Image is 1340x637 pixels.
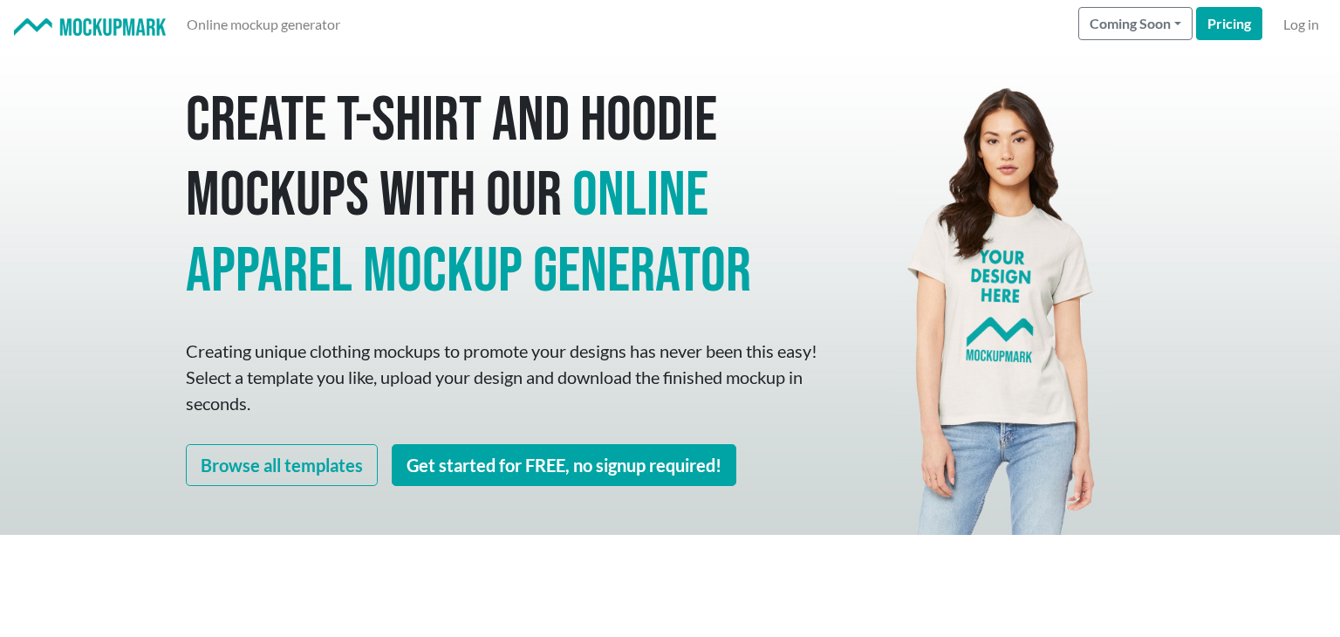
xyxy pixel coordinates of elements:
[893,49,1110,535] img: Mockup Mark hero - your design here
[186,84,823,310] h1: Create T-shirt and hoodie mockups with our
[186,338,823,416] p: Creating unique clothing mockups to promote your designs has never been this easy! Select a templ...
[180,7,347,42] a: Online mockup generator
[1196,7,1262,40] a: Pricing
[14,18,166,37] img: Mockup Mark
[1276,7,1326,42] a: Log in
[392,444,736,486] a: Get started for FREE, no signup required!
[1078,7,1193,40] button: Coming Soon
[186,158,751,309] span: online apparel mockup generator
[186,444,378,486] a: Browse all templates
